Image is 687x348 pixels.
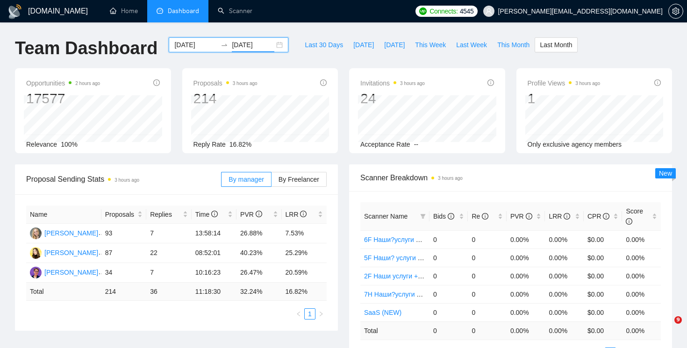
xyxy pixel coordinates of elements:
td: 0.00% [507,285,545,303]
td: 25.29% [282,243,327,263]
span: left [296,311,301,317]
td: 214 [101,283,146,301]
td: 0.00% [545,303,584,321]
input: Start date [174,40,217,50]
span: Replies [150,209,180,220]
a: SaaS (NEW) [364,309,401,316]
span: Last Week [456,40,487,50]
span: Dashboard [168,7,199,15]
a: 1 [305,309,315,319]
a: KK[PERSON_NAME] [30,229,98,236]
button: right [315,308,327,320]
td: 0.00% [622,267,661,285]
td: 22 [146,243,191,263]
span: [DATE] [353,40,374,50]
td: 0 [429,321,468,340]
td: 0.00% [545,267,584,285]
span: Profile Views [528,78,601,89]
td: 0.00 % [507,321,545,340]
span: info-circle [654,79,661,86]
span: swap-right [221,41,228,49]
button: setting [668,4,683,19]
span: Time [195,211,218,218]
td: 0 [468,303,507,321]
div: 24 [360,90,425,107]
a: homeHome [110,7,138,15]
td: 0.00% [622,303,661,321]
td: 0.00 % [622,321,661,340]
span: CPR [587,213,609,220]
a: 7H Наши?услуги + ?ЦА (минус наша ЦА) [364,291,488,298]
span: Scanner Name [364,213,408,220]
td: 0.00% [545,285,584,303]
img: upwork-logo.png [419,7,427,15]
a: 6F Наши?услуги + наша?ЦА [364,236,451,243]
span: info-circle [603,213,609,220]
td: 0 [468,249,507,267]
span: Connects: [429,6,458,16]
div: 1 [528,90,601,107]
td: 0.00% [622,230,661,249]
iframe: Intercom live chat [655,316,678,339]
button: Last 30 Days [300,37,348,52]
td: 0.00% [507,267,545,285]
span: Last Month [540,40,572,50]
td: 26.88% [236,224,281,243]
td: 13:58:14 [192,224,236,243]
div: 214 [193,90,258,107]
td: 87 [101,243,146,263]
td: 0 [429,303,468,321]
td: 0.00% [507,303,545,321]
span: This Month [497,40,530,50]
td: $0.00 [584,285,623,303]
time: 2 hours ago [75,81,100,86]
button: Last Week [451,37,492,52]
span: Scanner Breakdown [360,172,661,184]
span: Re [472,213,488,220]
div: [PERSON_NAME] [44,228,98,238]
td: 0 [429,230,468,249]
span: PVR [240,211,262,218]
span: Proposal Sending Stats [26,173,221,185]
td: Total [360,321,429,340]
span: info-circle [256,211,262,217]
td: $0.00 [584,303,623,321]
h1: Team Dashboard [15,37,157,59]
td: 0 [468,267,507,285]
span: LRR [549,213,570,220]
td: $0.00 [584,267,623,285]
td: 7 [146,224,191,243]
button: left [293,308,304,320]
span: By manager [229,176,264,183]
span: 16.82% [229,141,251,148]
td: 0 [468,321,507,340]
button: [DATE] [348,37,379,52]
td: 7 [146,263,191,283]
td: 0.00% [545,249,584,267]
td: 34 [101,263,146,283]
span: -- [414,141,418,148]
td: 32.24 % [236,283,281,301]
td: 0 [429,285,468,303]
a: 2F Наши услуги + наша?ЦА [364,272,449,280]
td: 0.00% [507,230,545,249]
time: 3 hours ago [114,178,139,183]
div: [PERSON_NAME] [44,267,98,277]
td: 0 [429,267,468,285]
td: 0.00% [622,285,661,303]
span: info-circle [211,211,218,217]
span: info-circle [564,213,570,220]
span: LRR [286,211,307,218]
td: 0 [429,249,468,267]
span: Bids [433,213,454,220]
span: filter [420,213,426,219]
span: info-circle [448,213,454,220]
time: 3 hours ago [233,81,258,86]
td: 7.53% [282,224,327,243]
td: $0.00 [584,230,623,249]
span: info-circle [526,213,532,220]
li: Next Page [315,308,327,320]
li: Previous Page [293,308,304,320]
span: Acceptance Rate [360,141,410,148]
span: [DATE] [384,40,405,50]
